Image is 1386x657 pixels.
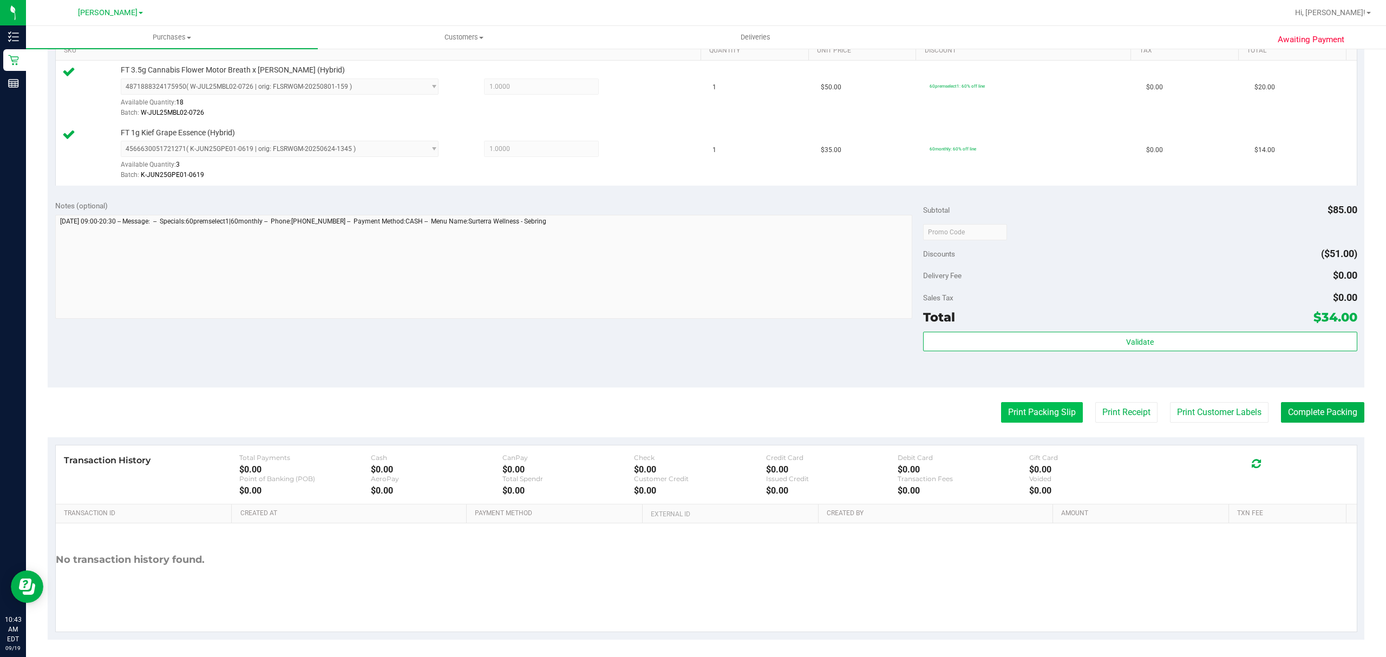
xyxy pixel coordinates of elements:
[1321,248,1357,259] span: ($51.00)
[502,464,634,475] div: $0.00
[8,31,19,42] inline-svg: Inventory
[475,509,638,518] a: Payment Method
[1140,47,1234,55] a: Tax
[1029,464,1161,475] div: $0.00
[1313,310,1357,325] span: $34.00
[930,146,976,152] span: 60monthly: 60% off line
[371,485,502,496] div: $0.00
[176,161,180,168] span: 3
[176,98,184,106] span: 18
[712,145,716,155] span: 1
[898,464,1029,475] div: $0.00
[634,475,766,483] div: Customer Credit
[1328,204,1357,215] span: $85.00
[821,82,841,93] span: $50.00
[1029,454,1161,462] div: Gift Card
[709,47,804,55] a: Quantity
[821,145,841,155] span: $35.00
[5,615,21,644] p: 10:43 AM EDT
[239,464,371,475] div: $0.00
[634,454,766,462] div: Check
[1247,47,1342,55] a: Total
[502,454,634,462] div: CanPay
[923,332,1357,351] button: Validate
[923,206,950,214] span: Subtotal
[1170,402,1269,423] button: Print Customer Labels
[64,509,227,518] a: Transaction ID
[141,171,204,179] span: K-JUN25GPE01-0619
[239,475,371,483] div: Point of Banking (POB)
[634,464,766,475] div: $0.00
[1126,338,1154,346] span: Validate
[712,82,716,93] span: 1
[318,26,610,49] a: Customers
[240,509,462,518] a: Created At
[930,83,985,89] span: 60premselect1: 60% off line
[56,523,205,596] div: No transaction history found.
[642,504,818,524] th: External ID
[1278,34,1344,46] span: Awaiting Payment
[766,475,898,483] div: Issued Credit
[827,509,1049,518] a: Created By
[1333,292,1357,303] span: $0.00
[121,128,235,138] span: FT 1g Kief Grape Essence (Hybrid)
[898,485,1029,496] div: $0.00
[26,32,318,42] span: Purchases
[502,475,634,483] div: Total Spendr
[610,26,901,49] a: Deliveries
[1333,270,1357,281] span: $0.00
[1029,475,1161,483] div: Voided
[78,8,138,17] span: [PERSON_NAME]
[766,464,898,475] div: $0.00
[121,109,139,116] span: Batch:
[1146,145,1163,155] span: $0.00
[8,55,19,65] inline-svg: Retail
[1295,8,1365,17] span: Hi, [PERSON_NAME]!
[1146,82,1163,93] span: $0.00
[898,475,1029,483] div: Transaction Fees
[11,570,43,603] iframe: Resource center
[923,224,1007,240] input: Promo Code
[923,310,955,325] span: Total
[64,47,697,55] a: SKU
[1281,402,1364,423] button: Complete Packing
[726,32,785,42] span: Deliveries
[239,485,371,496] div: $0.00
[121,95,455,116] div: Available Quantity:
[925,47,1127,55] a: Discount
[371,475,502,483] div: AeroPay
[141,109,204,116] span: W-JUL25MBL02-0726
[1095,402,1158,423] button: Print Receipt
[121,65,345,75] span: FT 3.5g Cannabis Flower Motor Breath x [PERSON_NAME] (Hybrid)
[1061,509,1224,518] a: Amount
[1001,402,1083,423] button: Print Packing Slip
[1254,82,1275,93] span: $20.00
[898,454,1029,462] div: Debit Card
[817,47,912,55] a: Unit Price
[1029,485,1161,496] div: $0.00
[121,171,139,179] span: Batch:
[923,271,962,280] span: Delivery Fee
[318,32,609,42] span: Customers
[766,485,898,496] div: $0.00
[923,244,955,264] span: Discounts
[239,454,371,462] div: Total Payments
[371,454,502,462] div: Cash
[8,78,19,89] inline-svg: Reports
[121,157,455,178] div: Available Quantity:
[766,454,898,462] div: Credit Card
[1254,145,1275,155] span: $14.00
[1237,509,1342,518] a: Txn Fee
[5,644,21,652] p: 09/19
[923,293,953,302] span: Sales Tax
[26,26,318,49] a: Purchases
[371,464,502,475] div: $0.00
[55,201,108,210] span: Notes (optional)
[502,485,634,496] div: $0.00
[634,485,766,496] div: $0.00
